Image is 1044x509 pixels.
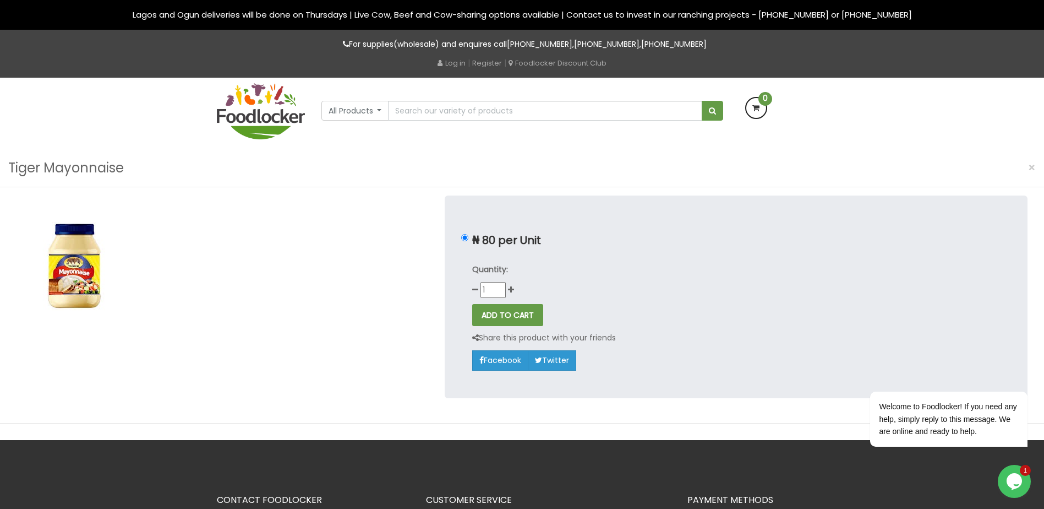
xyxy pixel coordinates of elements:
[321,101,389,121] button: All Products
[472,350,528,370] a: Facebook
[472,304,543,326] button: ADD TO CART
[835,292,1033,459] iframe: chat widget
[472,264,508,275] strong: Quantity:
[468,57,470,68] span: |
[574,39,639,50] a: [PHONE_NUMBER]
[472,58,502,68] a: Register
[133,9,912,20] span: Lagos and Ogun deliveries will be done on Thursdays | Live Cow, Beef and Cow-sharing options avai...
[217,83,305,139] img: FoodLocker
[8,158,124,178] h3: Tiger Mayonnaise
[509,58,606,68] a: Foodlocker Discount Club
[528,350,576,370] a: Twitter
[388,101,702,121] input: Search our variety of products
[504,57,506,68] span: |
[507,39,572,50] a: [PHONE_NUMBER]
[217,495,409,505] h3: CONTACT FOODLOCKER
[998,465,1033,498] iframe: chat widget
[461,234,468,241] input: ₦ 80 per Unit
[17,196,132,328] img: Tiger Mayonnaise
[1023,156,1041,179] button: Close
[472,234,1000,247] p: ₦ 80 per Unit
[1028,160,1036,176] span: ×
[641,39,707,50] a: [PHONE_NUMBER]
[438,58,466,68] a: Log in
[217,38,828,51] p: For supplies(wholesale) and enquires call , ,
[687,495,828,505] h3: PAYMENT METHODS
[426,495,671,505] h3: CUSTOMER SERVICE
[472,332,616,344] p: Share this product with your friends
[758,92,772,106] span: 0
